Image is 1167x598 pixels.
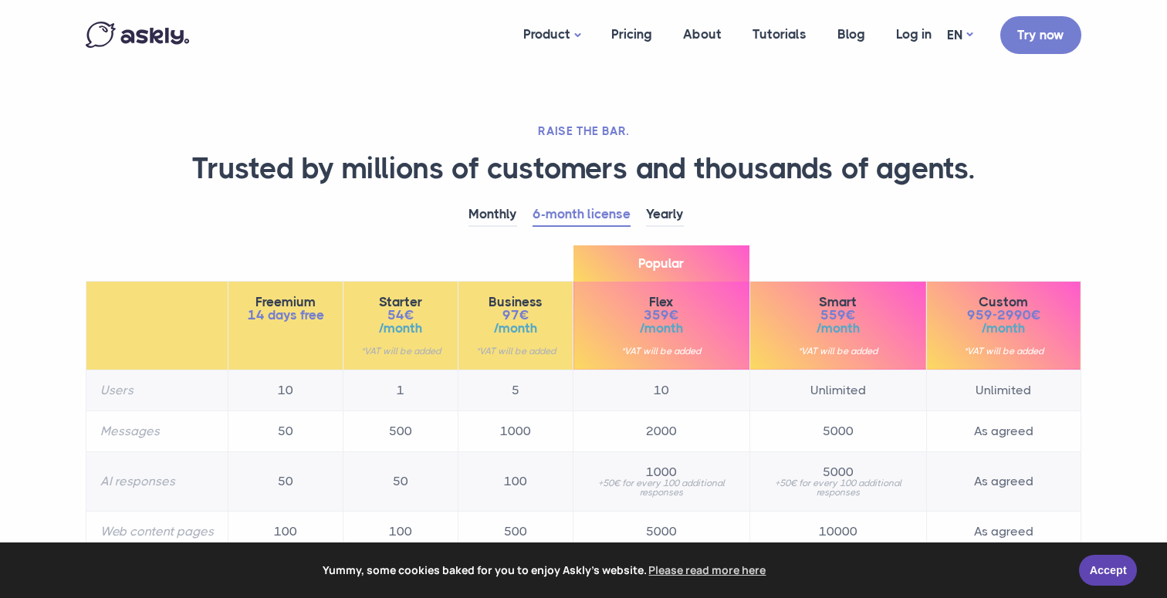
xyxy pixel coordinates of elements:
[508,5,596,66] a: Product
[764,346,912,356] small: *VAT will be added
[86,123,1081,139] h2: RAISE THE BAR.
[472,346,559,356] small: *VAT will be added
[941,309,1067,322] span: 959-2990€
[86,451,228,511] th: AI responses
[86,410,228,451] th: Messages
[587,309,736,322] span: 359€
[668,5,737,64] a: About
[468,203,517,227] a: Monthly
[86,511,228,552] th: Web content pages
[228,511,343,552] td: 100
[764,322,912,335] span: /month
[573,370,750,410] td: 10
[822,5,881,64] a: Blog
[764,466,912,478] span: 5000
[573,410,750,451] td: 2000
[587,346,736,356] small: *VAT will be added
[357,346,444,356] small: *VAT will be added
[1000,16,1081,54] a: Try now
[86,22,189,48] img: Askly
[749,370,926,410] td: Unlimited
[647,559,769,582] a: learn more about cookies
[764,296,912,309] span: Smart
[941,475,1067,488] span: As agreed
[749,410,926,451] td: 5000
[764,309,912,322] span: 559€
[587,322,736,335] span: /month
[749,511,926,552] td: 10000
[458,370,573,410] td: 5
[343,451,458,511] td: 50
[941,525,1067,538] span: As agreed
[587,478,736,497] small: +50€ for every 100 additional responses
[533,203,631,227] a: 6-month license
[458,410,573,451] td: 1000
[343,370,458,410] td: 1
[86,370,228,410] th: Users
[228,410,343,451] td: 50
[947,24,972,46] a: EN
[228,370,343,410] td: 10
[472,309,559,322] span: 97€
[242,296,329,309] span: Freemium
[472,322,559,335] span: /month
[86,150,1081,188] h1: Trusted by millions of customers and thousands of agents.
[941,346,1067,356] small: *VAT will be added
[357,309,444,322] span: 54€
[472,296,559,309] span: Business
[228,451,343,511] td: 50
[881,5,947,64] a: Log in
[587,296,736,309] span: Flex
[941,322,1067,335] span: /month
[242,309,329,322] span: 14 days free
[941,296,1067,309] span: Custom
[596,5,668,64] a: Pricing
[22,559,1068,582] span: Yummy, some cookies baked for you to enjoy Askly's website.
[458,511,573,552] td: 500
[458,451,573,511] td: 100
[646,203,684,227] a: Yearly
[343,511,458,552] td: 100
[764,478,912,497] small: +50€ for every 100 additional responses
[926,370,1081,410] td: Unlimited
[357,296,444,309] span: Starter
[926,410,1081,451] td: As agreed
[357,322,444,335] span: /month
[573,511,750,552] td: 5000
[573,245,749,282] span: Popular
[737,5,822,64] a: Tutorials
[343,410,458,451] td: 500
[1079,555,1137,586] a: Accept
[587,466,736,478] span: 1000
